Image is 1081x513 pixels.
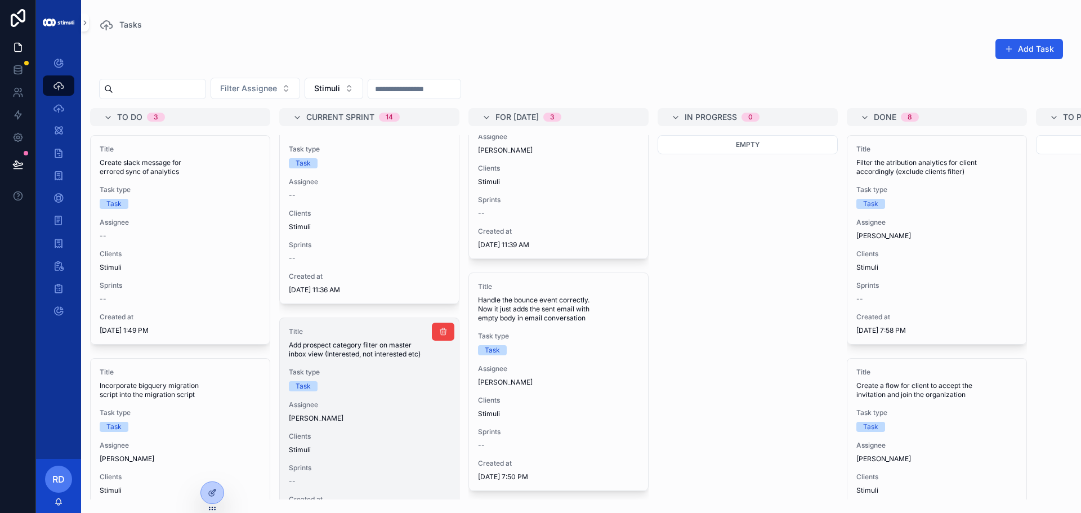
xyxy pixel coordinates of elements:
div: Task [485,345,500,355]
span: To do [117,111,142,123]
span: Assignee [100,441,261,450]
span: Clients [478,396,639,405]
span: Current sprint [306,111,374,123]
span: Stimuli [314,83,340,94]
div: 8 [908,113,912,122]
span: Done [874,111,896,123]
span: [DATE] 1:49 PM [100,326,261,335]
span: [PERSON_NAME] [289,414,343,423]
span: Task type [856,408,1017,417]
span: [PERSON_NAME] [100,454,154,463]
span: [PERSON_NAME] [856,231,911,240]
span: Filter the atribution analytics for client accordingly (exclude clients filter) [856,158,1017,176]
span: Created at [478,459,639,468]
span: Stimuli [478,409,500,418]
img: App logo [43,19,74,26]
div: 14 [386,113,393,122]
span: Stimuli [289,445,311,454]
div: Task [296,158,311,168]
span: Sprints [478,195,639,204]
span: -- [289,191,296,200]
span: Sprints [100,281,261,290]
span: Task type [478,332,639,341]
span: Tasks [119,19,142,30]
span: Clients [856,472,1017,481]
span: Created at [289,495,450,504]
span: Title [100,368,261,377]
span: RD [52,472,65,486]
button: Add Task [995,39,1063,59]
span: For [DATE] [495,111,539,123]
span: [DATE] 11:36 AM [289,286,450,295]
span: Clients [478,164,639,173]
span: Title [856,368,1017,377]
span: Stimuli [856,486,878,495]
span: Clients [100,249,261,258]
span: Created at [289,272,450,281]
span: Assignee [856,441,1017,450]
div: 3 [154,113,158,122]
span: [PERSON_NAME] [478,146,533,155]
a: Tasks [99,18,142,32]
span: Stimuli [100,263,122,272]
span: Stimuli [100,486,122,495]
span: In progress [685,111,737,123]
a: TitleIf the mailbox where email was received is no longer connected to email sequencer, fallback ... [279,86,459,304]
span: -- [856,295,863,304]
span: Task type [289,145,450,154]
span: [DATE] 11:39 AM [478,240,639,249]
span: Task type [289,368,450,377]
a: TitleIn replies metric (Campaign Analytics) just get ALL of the replies from email conversationTa... [468,50,649,259]
span: Title [856,145,1017,154]
span: Clients [100,472,261,481]
div: 0 [748,113,753,122]
span: Add prospect category filter on master inbox view (Interested, not interested etc) [289,341,450,359]
div: Task [863,199,878,209]
span: -- [100,295,106,304]
div: 3 [550,113,555,122]
span: Filter Assignee [220,83,277,94]
span: Task type [100,408,261,417]
div: Task [863,422,878,432]
span: Title [289,327,450,336]
span: Created at [478,227,639,236]
div: Task [296,381,311,391]
span: Sprints [478,427,639,436]
span: Create a flow for client to accept the invitation and join the organization [856,381,1017,399]
span: Assignee [478,132,639,141]
span: [DATE] 7:50 PM [478,472,639,481]
span: Assignee [289,177,450,186]
span: -- [478,209,485,218]
a: TitleCreate slack message for errored sync of analyticsTask typeTaskAssignee--ClientsStimuliSprin... [90,135,270,345]
span: Incorporate bigquery migration script into the migration script [100,381,261,399]
span: -- [478,441,485,450]
button: Select Button [305,78,363,99]
span: Clients [289,432,450,441]
span: Assignee [289,400,450,409]
span: Assignee [856,218,1017,227]
div: Task [106,422,122,432]
span: Sprints [289,240,450,249]
span: Title [478,282,639,291]
span: Stimuli [856,263,878,272]
span: Task type [856,185,1017,194]
span: -- [289,254,296,263]
span: Stimuli [289,222,311,231]
span: Assignee [100,218,261,227]
span: Sprints [856,281,1017,290]
span: Create slack message for errored sync of analytics [100,158,261,176]
div: scrollable content [36,45,81,336]
span: [DATE] 7:58 PM [856,326,1017,335]
span: -- [289,477,296,486]
a: TitleHandle the bounce event correctly. Now it just adds the sent email with empty body in email ... [468,273,649,491]
span: [PERSON_NAME] [856,454,911,463]
span: Stimuli [478,177,500,186]
span: Handle the bounce event correctly. Now it just adds the sent email with empty body in email conve... [478,296,639,323]
span: Clients [856,249,1017,258]
span: Created at [856,313,1017,322]
span: Sprints [289,463,450,472]
button: Select Button [211,78,300,99]
span: Title [100,145,261,154]
div: Task [106,199,122,209]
